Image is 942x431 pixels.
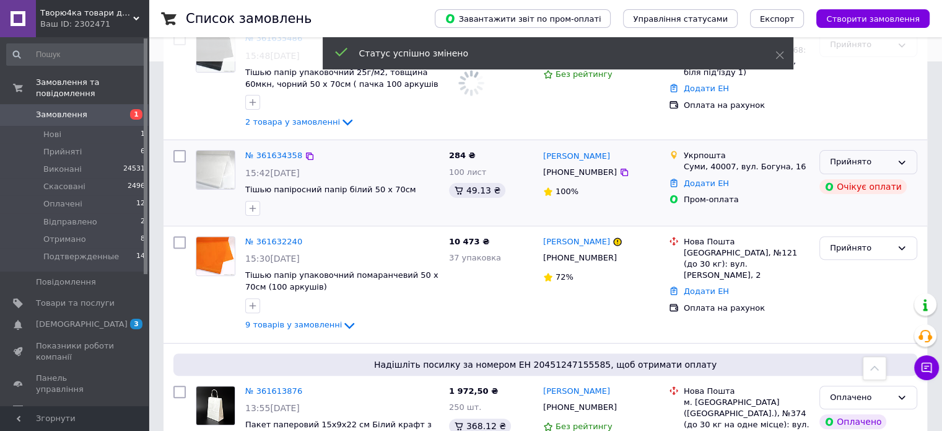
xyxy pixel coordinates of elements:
[449,253,501,262] span: 37 упаковка
[245,254,300,264] span: 15:30[DATE]
[684,303,809,314] div: Оплата на рахунок
[556,187,578,196] span: 100%
[123,164,145,175] span: 24531
[830,156,892,169] div: Прийнято
[449,167,486,177] span: 100 лист
[449,183,505,198] div: 49.13 ₴
[136,251,145,262] span: 14
[543,386,610,398] a: [PERSON_NAME]
[245,68,438,100] a: Тішью папір упаковочний 25г/м2, товщина 60мкн, чорний 50 х 70см ( пачка 100 аркушів )
[449,151,476,160] span: 284 ₴
[43,164,82,175] span: Виконані
[130,109,142,120] span: 1
[245,117,340,127] span: 2 товара у замовленні
[435,9,611,28] button: Завантажити звіт по пром-оплаті
[543,236,610,248] a: [PERSON_NAME]
[36,77,149,99] span: Замовлення та повідомлення
[684,150,809,161] div: Укрпошта
[684,236,809,247] div: Нова Пошта
[684,386,809,397] div: Нова Пошта
[43,234,86,245] span: Отримано
[245,386,302,396] a: № 361613876
[196,237,235,275] img: Фото товару
[141,129,145,140] span: 1
[684,161,809,172] div: Суми, 40007, вул. Богуна, 16
[186,11,312,26] h1: Список замовлень
[449,402,482,412] span: 250 шт.
[819,179,907,194] div: Очікує оплати
[684,84,729,93] a: Додати ЕН
[178,358,912,371] span: Надішліть посилку за номером ЕН 20451247155585, щоб отримати оплату
[556,272,573,282] span: 72%
[543,167,617,177] span: [PHONE_NUMBER]
[36,298,115,309] span: Товари та послуги
[141,146,145,158] span: 6
[196,386,235,425] img: Фото товару
[196,236,235,276] a: Фото товару
[245,403,300,413] span: 13:55[DATE]
[543,253,617,262] span: [PHONE_NUMBER]
[543,402,617,412] span: [PHONE_NUMBER]
[196,150,235,190] a: Фото товару
[684,194,809,205] div: Пром-оплата
[830,391,892,404] div: Оплачено
[245,320,342,329] span: 9 товарів у замовленні
[245,320,357,329] a: 9 товарів у замовленні
[196,386,235,425] a: Фото товару
[43,129,61,140] span: Нові
[36,109,87,120] span: Замовлення
[245,151,302,160] a: № 361634358
[684,287,729,296] a: Додати ЕН
[36,405,68,416] span: Відгуки
[36,319,128,330] span: [DEMOGRAPHIC_DATA]
[245,168,300,178] span: 15:42[DATE]
[359,47,744,60] div: Статус успішно змінено
[830,242,892,255] div: Прийнято
[128,181,145,192] span: 2496
[245,185,416,194] a: Тішью папіросний папір білий 50 х 70см
[684,100,809,111] div: Оплата на рахунок
[750,9,805,28] button: Експорт
[6,43,146,66] input: Пошук
[556,422,613,431] span: Без рейтингу
[43,181,85,192] span: Скасовані
[816,9,930,28] button: Створити замовлення
[826,14,920,24] span: Створити замовлення
[43,251,119,262] span: Подтвержденные
[196,151,235,189] img: Фото товару
[245,117,355,127] a: 2 товара у замовленні
[141,234,145,245] span: 8
[245,237,302,246] a: № 361632240
[819,414,886,429] div: Оплачено
[40,19,149,30] div: Ваш ID: 2302471
[130,319,142,329] span: 3
[36,373,115,395] span: Панель управління
[760,14,795,24] span: Експорт
[684,247,809,282] div: [GEOGRAPHIC_DATA], №121 (до 30 кг): вул. [PERSON_NAME], 2
[43,198,82,210] span: Оплачені
[43,216,97,228] span: Відправлено
[36,340,115,363] span: Показники роботи компанії
[43,146,82,158] span: Прийняті
[449,237,489,246] span: 10 473 ₴
[804,14,930,23] a: Створити замовлення
[449,386,498,396] span: 1 972,50 ₴
[136,198,145,210] span: 12
[633,14,728,24] span: Управління статусами
[914,355,939,380] button: Чат з покупцем
[623,9,738,28] button: Управління статусами
[445,13,601,24] span: Завантажити звіт по пром-оплаті
[543,151,610,162] a: [PERSON_NAME]
[245,270,438,291] a: Тішью папір упаковочний помаранчевий 50 х 70см (100 аркушів)
[141,216,145,228] span: 2
[684,179,729,188] a: Додати ЕН
[556,69,613,79] span: Без рейтингу
[36,277,96,288] span: Повідомлення
[40,7,133,19] span: Творю4ка товари для упаковки та декору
